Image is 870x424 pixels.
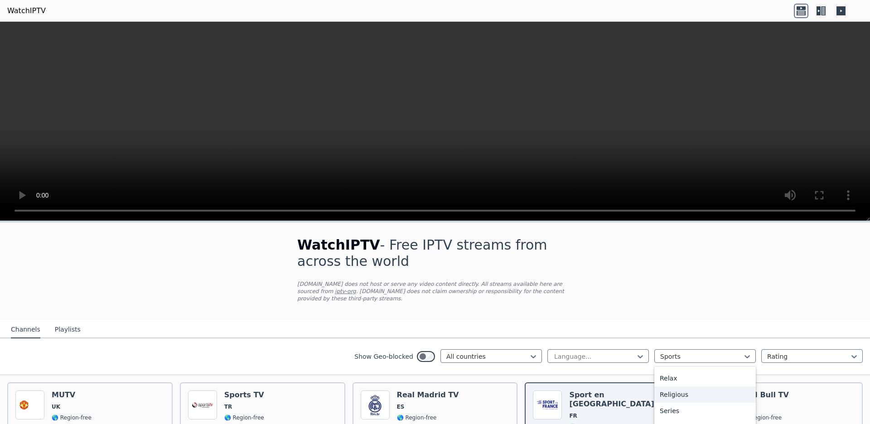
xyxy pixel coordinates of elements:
span: 🌎 Region-free [397,414,437,421]
span: 🌎 Region-free [742,414,782,421]
span: ES [397,403,405,410]
span: WatchIPTV [297,237,380,253]
h6: Red Bull TV [742,390,789,400]
h6: Sports TV [224,390,264,400]
div: Series [654,403,756,419]
a: iptv-org [335,288,356,294]
button: Channels [11,321,40,338]
img: MUTV [15,390,44,419]
div: Religious [654,386,756,403]
span: TR [224,403,232,410]
h1: - Free IPTV streams from across the world [297,237,573,270]
span: UK [52,403,60,410]
span: 🌎 Region-free [224,414,264,421]
button: Playlists [55,321,81,338]
h6: Real Madrid TV [397,390,459,400]
label: Show Geo-blocked [354,352,413,361]
span: FR [569,412,577,419]
span: 🌎 Region-free [52,414,92,421]
h6: MUTV [52,390,92,400]
p: [DOMAIN_NAME] does not host or serve any video content directly. All streams available here are s... [297,280,573,302]
div: Relax [654,370,756,386]
img: Real Madrid TV [361,390,390,419]
img: Sport en France [533,390,562,419]
img: Sports TV [188,390,217,419]
h6: Sport en [GEOGRAPHIC_DATA] [569,390,682,409]
a: WatchIPTV [7,5,46,16]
